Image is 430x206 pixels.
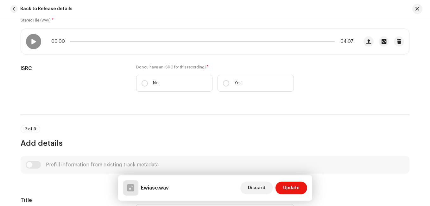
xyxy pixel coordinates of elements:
span: 04:07 [337,39,353,44]
span: Update [283,182,300,194]
p: Yes [234,80,242,87]
label: Do you have an ISRC for this recording? [136,65,294,70]
h3: Add details [21,138,409,148]
h5: Title [21,196,126,204]
h5: ISRC [21,65,126,72]
h5: Ewiase.wav [141,184,169,192]
p: No [153,80,159,87]
button: Update [275,182,307,194]
button: Discard [240,182,273,194]
span: Discard [248,182,265,194]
